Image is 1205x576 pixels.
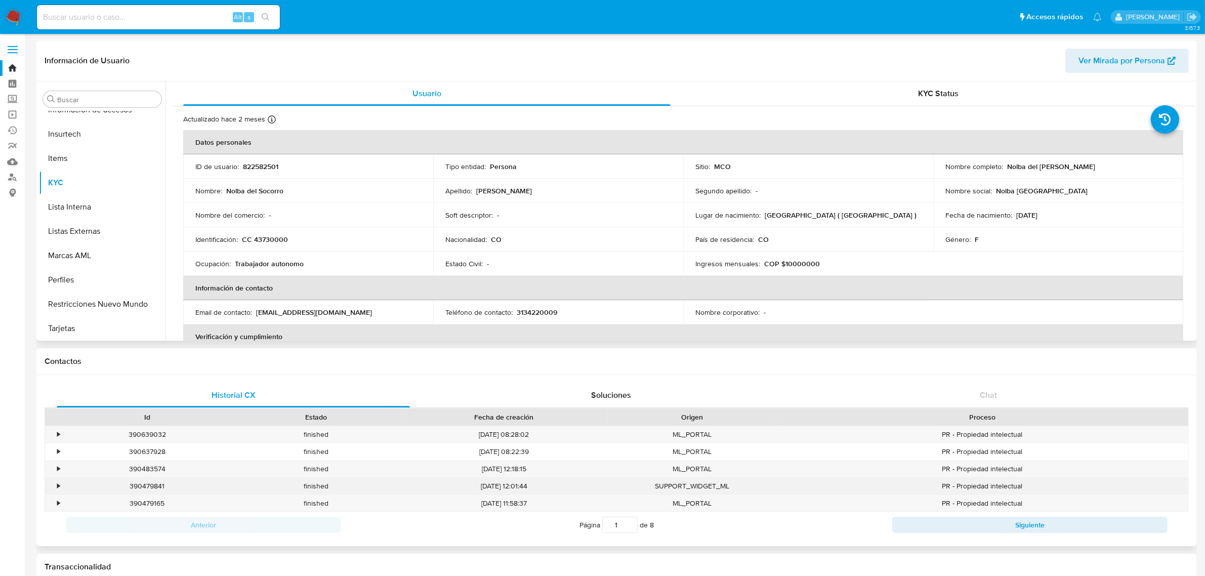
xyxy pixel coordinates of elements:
[714,162,731,171] p: MCO
[445,308,513,317] p: Teléfono de contacto :
[1187,12,1197,22] a: Salir
[400,443,608,460] div: [DATE] 08:22:39
[497,211,499,220] p: -
[183,324,1183,349] th: Verificación y cumplimiento
[231,426,400,443] div: finished
[945,162,1003,171] p: Nombre completo :
[39,268,165,292] button: Perfiles
[242,235,288,244] p: CC 43730000
[608,426,776,443] div: ML_PORTAL
[491,235,502,244] p: CO
[765,211,917,220] p: [GEOGRAPHIC_DATA] ( [GEOGRAPHIC_DATA] )
[47,95,55,103] button: Buscar
[615,412,769,422] div: Origen
[445,235,487,244] p: Nacionalidad :
[650,520,654,530] span: 8
[231,478,400,495] div: finished
[57,447,60,457] div: •
[39,122,165,146] button: Insurtech
[238,412,393,422] div: Estado
[975,235,979,244] p: F
[255,10,276,24] button: search-icon
[695,235,754,244] p: País de residencia :
[695,259,760,268] p: Ingresos mensuales :
[764,259,820,268] p: COP $10000000
[445,211,493,220] p: Soft descriptor :
[231,461,400,477] div: finished
[695,308,760,317] p: Nombre corporativo :
[892,517,1168,533] button: Siguiente
[39,219,165,243] button: Listas Externas
[776,495,1188,512] div: PR - Propiedad intelectual
[695,211,761,220] p: Lugar de nacimiento :
[1026,12,1083,22] span: Accesos rápidos
[758,235,769,244] p: CO
[45,562,1189,572] h1: Transaccionalidad
[57,95,157,104] input: Buscar
[1093,13,1102,21] a: Notificaciones
[195,186,222,195] p: Nombre :
[996,186,1088,195] p: Nolba [GEOGRAPHIC_DATA]
[783,412,1181,422] div: Proceso
[195,259,231,268] p: Ocupación :
[57,464,60,474] div: •
[945,235,971,244] p: Género :
[695,186,752,195] p: Segundo apellido :
[776,478,1188,495] div: PR - Propiedad intelectual
[183,276,1183,300] th: Información de contacto
[57,430,60,439] div: •
[269,211,271,220] p: -
[39,195,165,219] button: Lista Interna
[608,461,776,477] div: ML_PORTAL
[195,308,252,317] p: Email de contacto :
[70,412,224,422] div: Id
[776,461,1188,477] div: PR - Propiedad intelectual
[231,443,400,460] div: finished
[1065,49,1189,73] button: Ver Mirada por Persona
[235,259,304,268] p: Trabajador autonomo
[1126,12,1183,22] p: juan.montanobonaga@mercadolibre.com.co
[57,499,60,508] div: •
[412,88,441,99] span: Usuario
[231,495,400,512] div: finished
[195,235,238,244] p: Identificación :
[66,517,341,533] button: Anterior
[445,186,472,195] p: Apellido :
[756,186,758,195] p: -
[39,316,165,341] button: Tarjetas
[45,56,130,66] h1: Información de Usuario
[945,186,992,195] p: Nombre social :
[445,259,483,268] p: Estado Civil :
[39,292,165,316] button: Restricciones Nuevo Mundo
[63,478,231,495] div: 390479841
[183,130,1183,154] th: Datos personales
[39,171,165,195] button: KYC
[63,495,231,512] div: 390479165
[243,162,278,171] p: 822582501
[776,426,1188,443] div: PR - Propiedad intelectual
[407,412,601,422] div: Fecha de creación
[226,186,283,195] p: Nolba del Socorro
[195,211,265,220] p: Nombre del comercio :
[608,443,776,460] div: ML_PORTAL
[579,517,654,533] span: Página de
[476,186,532,195] p: [PERSON_NAME]
[234,12,242,22] span: Alt
[63,443,231,460] div: 390637928
[764,308,766,317] p: -
[183,114,265,124] p: Actualizado hace 2 meses
[57,481,60,491] div: •
[490,162,517,171] p: Persona
[39,146,165,171] button: Items
[247,12,251,22] span: s
[45,356,1189,366] h1: Contactos
[63,461,231,477] div: 390483574
[608,495,776,512] div: ML_PORTAL
[608,478,776,495] div: SUPPORT_WIDGET_ML
[695,162,710,171] p: Sitio :
[445,162,486,171] p: Tipo entidad :
[591,389,631,401] span: Soluciones
[195,162,239,171] p: ID de usuario :
[517,308,557,317] p: 3134220009
[919,88,959,99] span: KYC Status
